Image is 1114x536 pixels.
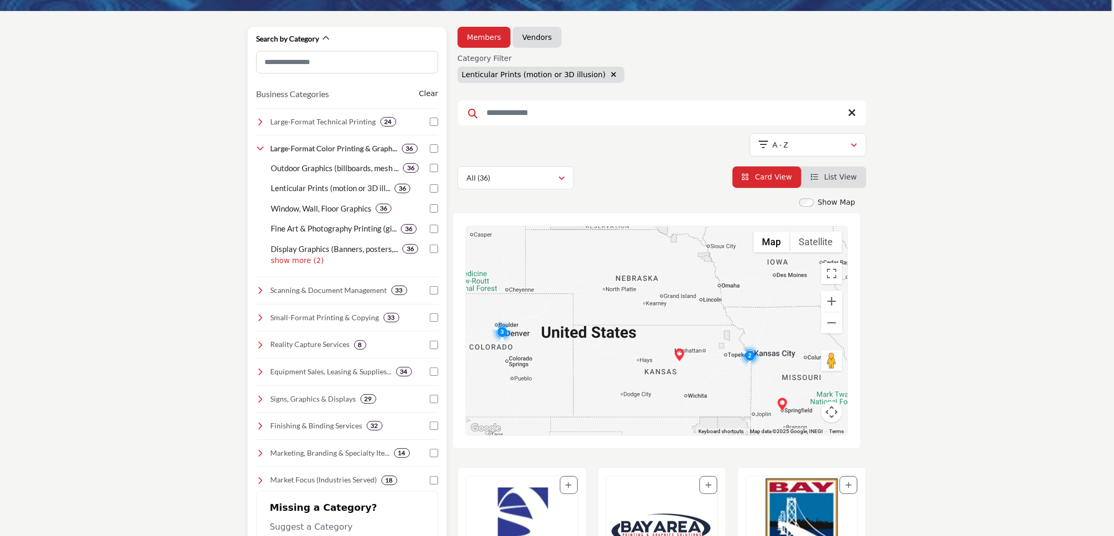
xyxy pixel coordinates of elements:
button: Business Categories [256,88,329,100]
div: 36 Results For Lenticular Prints (motion or 3D illusion) [395,184,410,193]
h4: Reality Capture Services: Laser scanning, BIM modeling, photogrammetry, 3D scanning, and other ad... [271,339,350,350]
h4: Large-Format Color Printing & Graphics: Banners, posters, vehicle wraps, and presentation graphics. [271,143,398,154]
input: Select Large-Format Color Printing & Graphics checkbox [430,144,438,153]
a: View Card [742,173,792,181]
a: Vendors [522,32,551,43]
input: Select Marketing, Branding & Specialty Items checkbox [430,449,438,457]
a: Terms (opens in new tab) [830,428,844,434]
div: Cluster of 3 locations (1 HQ, 2 Branches) Click to view companies [492,321,513,342]
h2: Search by Category [256,34,319,44]
p: Lenticular Prints (motion or 3D illusion): Lenticular Prints (motion or 3D illusion) [271,182,390,194]
div: 33 Results For Small-Format Printing & Copying [384,313,399,322]
h4: Scanning & Document Management: Digital conversion, archiving, indexing, secure storage, and stre... [271,285,387,296]
p: All (36) [466,173,490,183]
span: Map data ©2025 Google, INEGI [750,428,823,434]
div: Springfield Blueprint (HQ) [776,398,789,411]
input: Select Scanning & Document Management checkbox [430,286,438,295]
p: Fine Art & Photography Printing (giclee, canvas, etc.): Fine Art & Photography Printing (giclee, ... [271,223,397,235]
h4: Signs, Graphics & Displays: Exterior/interior building signs, trade show booths, event displays, ... [271,394,356,404]
input: Select Signs, Graphics & Displays checkbox [430,395,438,403]
h4: Finishing & Binding Services: Laminating, binding, folding, trimming, and other finishing touches... [271,421,363,431]
input: Select Market Focus (Industries Served) checkbox [430,476,438,485]
input: Search Keyword [458,100,866,125]
div: Cluster of 2 locations (1 HQ, 1 Branches) Click to view companies [739,345,760,366]
span: Card View [755,173,792,181]
input: Select Finishing & Binding Services checkbox [430,422,438,430]
b: 36 [407,164,415,172]
b: 36 [399,185,406,192]
div: 8 Results For Reality Capture Services [354,340,366,350]
input: Select Outdoor Graphics (billboards, mesh banners, yard signs) checkbox [430,164,438,172]
b: 32 [371,422,378,429]
span: Lenticular Prints (motion or 3D illusion) [462,70,606,79]
input: Select Small-Format Printing & Copying checkbox [430,313,438,322]
a: Add To List [566,481,572,489]
span: Suggest a Category [270,522,353,532]
button: Map camera controls [821,402,842,423]
b: 36 [405,225,412,233]
label: Show Map [818,197,855,208]
input: Select Fine Art & Photography Printing (giclee, canvas, etc.) checkbox [430,225,438,233]
p: Display Graphics (Banners, posters, mounted prints): Full-color and black-and-white wide-format p... [271,243,398,255]
li: List View [801,166,866,188]
p: A - Z [773,140,789,150]
buton: Clear [419,88,438,99]
h6: Category Filter [458,54,624,63]
div: 36 Results For Window, Wall, Floor Graphics [376,204,391,213]
button: Drag Pegman onto the map to open Street View [821,350,842,371]
div: 29 Results For Signs, Graphics & Displays [360,394,376,404]
span: List View [824,173,857,181]
a: Add To List [705,481,712,489]
input: Select Window, Wall, Floor Graphics checkbox [430,204,438,213]
h4: Large-Format Technical Printing: High-quality printing for blueprints, construction and architect... [271,117,376,127]
b: 36 [407,245,414,253]
div: 36 Results For Large-Format Color Printing & Graphics [402,144,418,153]
input: Select Display Graphics (Banners, posters, mounted prints) checkbox [430,245,438,253]
b: 33 [388,314,395,321]
b: 36 [380,205,387,212]
input: Select Large-Format Technical Printing checkbox [430,118,438,126]
div: 24 Results For Large-Format Technical Printing [380,117,396,127]
button: Toggle fullscreen view [821,263,842,284]
li: Card View [733,166,802,188]
p: Outdoor Graphics (billboards, mesh banners, yard signs): Eye-catching banners, boards, and poster... [271,162,399,174]
button: Keyboard shortcuts [699,428,744,435]
h2: Missing a Category? [270,502,425,521]
b: 34 [400,368,408,375]
a: View List [811,173,857,181]
img: Google [469,422,503,435]
button: Zoom in [821,291,842,312]
button: All (36) [458,166,574,190]
input: Select Reality Capture Services checkbox [430,341,438,349]
input: Search Category [256,51,438,73]
b: 8 [358,341,362,349]
button: Zoom out [821,312,842,333]
div: 33 Results For Scanning & Document Management [391,286,407,295]
a: Add To List [845,481,852,489]
h4: Market Focus (Industries Served): Tailored solutions for industries like architecture, constructi... [271,475,377,485]
button: Show street map [754,232,790,253]
h4: Equipment Sales, Leasing & Supplies: Equipment sales, leasing, service, and resale of plotters, s... [271,366,392,377]
b: 14 [398,449,406,457]
div: Salina Blueprint & Micrographic Systems (HQ) [673,349,686,361]
div: 34 Results For Equipment Sales, Leasing & Supplies [396,367,412,376]
a: Members [467,32,501,43]
p: Window, Wall, Floor Graphics : Window and wall graphics for storefronts, offices, and retail envi... [271,203,372,215]
div: 36 Results For Display Graphics (Banners, posters, mounted prints) [402,244,418,254]
b: 33 [396,287,403,294]
b: 18 [386,477,393,484]
p: show more (2) [271,255,438,266]
div: 36 Results For Fine Art & Photography Printing (giclee, canvas, etc.) [401,224,417,234]
div: 18 Results For Market Focus (Industries Served) [381,476,397,485]
a: Open this area in Google Maps (opens a new window) [469,422,503,435]
input: Select Lenticular Prints (motion or 3D illusion) checkbox [430,184,438,193]
div: 14 Results For Marketing, Branding & Specialty Items [394,448,410,458]
b: 36 [406,145,413,152]
div: 36 Results For Outdoor Graphics (billboards, mesh banners, yard signs) [403,163,419,173]
h4: Marketing, Branding & Specialty Items: Design and creative services, marketing support, and speci... [271,448,390,458]
button: Show satellite imagery [790,232,842,253]
input: Select Equipment Sales, Leasing & Supplies checkbox [430,367,438,376]
h4: Small-Format Printing & Copying: Professional printing for black and white and color document pri... [271,312,379,323]
button: A - Z [750,133,866,156]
